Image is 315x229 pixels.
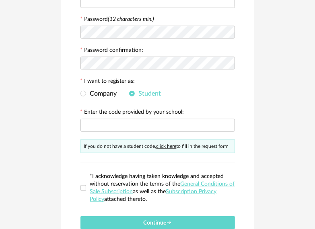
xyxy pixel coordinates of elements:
i: (12 characters min.) [108,16,154,22]
label: Enter the code provided by your school: [80,109,184,117]
span: Company [86,90,117,97]
span: Student [135,90,161,97]
a: click here [156,144,177,149]
label: Password [84,16,154,22]
a: General Conditions of Sale Subscription [90,181,235,194]
label: Password confirmation: [80,47,144,55]
span: Continue [143,220,172,226]
a: Subscription Privacy Policy [90,189,217,202]
div: If you do not have a student code, to fill in the request form [80,139,235,153]
span: *I acknowledge having taken knowledge and accepted without reservation the terms of the as well a... [90,174,235,202]
label: I want to register as: [80,78,135,86]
